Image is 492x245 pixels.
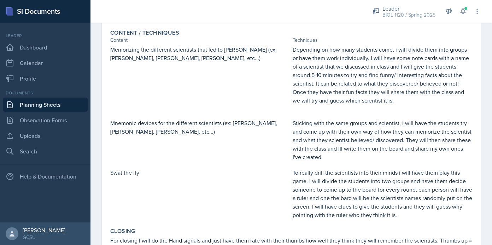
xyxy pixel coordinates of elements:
p: Mnemonic devices for the different scientists (ex: [PERSON_NAME], [PERSON_NAME], [PERSON_NAME], e... [110,119,290,136]
label: Closing [110,228,135,235]
a: Profile [3,71,88,86]
p: Swat the fly [110,168,290,177]
label: Content / Techniques [110,29,179,36]
div: BIOL 1120 / Spring 2025 [382,11,435,19]
p: Memorizing the different scientists that led to [PERSON_NAME] (ex: [PERSON_NAME], [PERSON_NAME], ... [110,45,290,62]
div: Content [110,36,290,44]
p: Sticking with the same groups and scientist, i will have the students try and come up with their ... [293,119,472,161]
a: Observation Forms [3,113,88,127]
p: Depending on how many students come, i will divide them into groups or have them work individuall... [293,45,472,105]
a: Calendar [3,56,88,70]
a: Planning Sheets [3,98,88,112]
div: GCSU [23,234,65,241]
div: Leader [382,4,435,13]
div: Leader [3,33,88,39]
p: To really drill the scientists into their minds i will have them play this game. I will divide th... [293,168,472,219]
div: Techniques [293,36,472,44]
a: Search [3,144,88,158]
div: Documents [3,90,88,96]
a: Uploads [3,129,88,143]
div: [PERSON_NAME] [23,227,65,234]
div: Help & Documentation [3,169,88,183]
a: Dashboard [3,40,88,54]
